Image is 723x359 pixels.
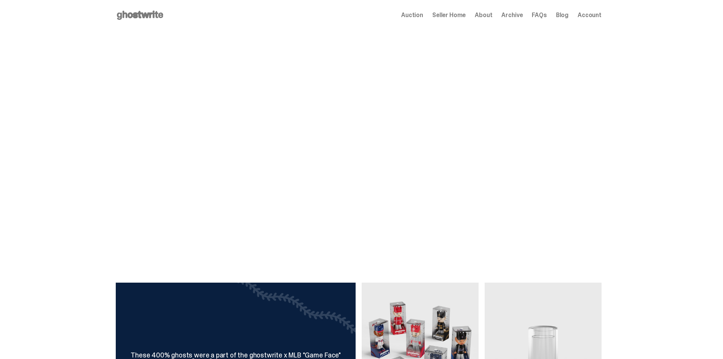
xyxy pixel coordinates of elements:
[501,12,523,18] a: Archive
[556,12,569,18] a: Blog
[475,12,492,18] a: About
[401,12,423,18] a: Auction
[432,12,466,18] a: Seller Home
[532,12,547,18] a: FAQs
[578,12,602,18] a: Account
